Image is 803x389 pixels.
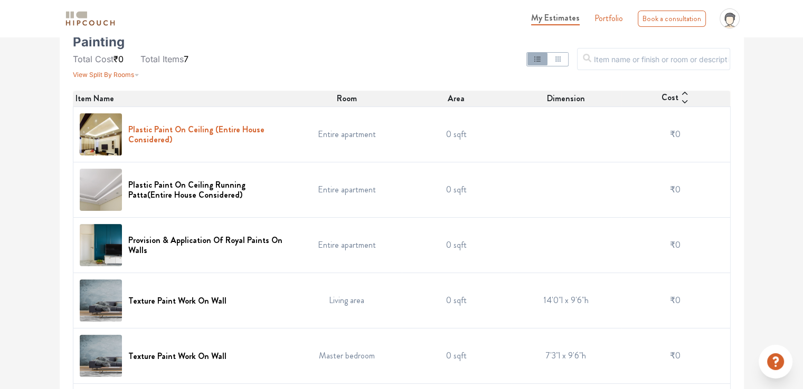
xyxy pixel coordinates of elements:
td: Master bedroom [292,328,402,384]
h6: Plastic Paint On Ceiling Running Patta(Entire House Considered) [128,180,286,200]
img: Plastic Paint On Ceiling (Entire House Considered) [80,113,122,155]
td: 14'0"l x 9'6"h [511,273,621,328]
img: logo-horizontal.svg [64,9,117,28]
a: Portfolio [594,12,623,25]
img: Plastic Paint On Ceiling Running Patta(Entire House Considered) [80,169,122,211]
span: Total Items [140,54,184,64]
h6: Provision & Application Of Royal Paints On Walls [128,235,286,255]
span: ₹0 [670,183,681,196]
h6: Texture Paint Work On Wall [128,351,226,361]
img: Texture Paint Work On Wall [80,279,122,322]
button: View Split By Rooms [73,65,139,80]
h6: Texture Paint Work On Wall [128,296,226,306]
span: Dimension [547,92,585,105]
h5: Painting [73,38,125,46]
span: ₹0 [670,128,681,140]
h6: Plastic Paint On Ceiling (Entire House Considered) [128,124,286,144]
li: 7 [140,53,188,65]
span: Area [448,92,465,105]
span: ₹0 [670,239,681,251]
span: ₹0 [670,294,681,306]
span: Total Cost [73,54,114,64]
td: 7'3"l x 9'6"h [511,328,621,384]
td: Entire apartment [292,162,402,218]
input: Item name or finish or room or description [577,48,730,70]
span: Room [337,92,357,105]
img: Provision & Application Of Royal Paints On Walls [80,224,122,266]
td: 0 sqft [402,107,512,162]
td: 0 sqft [402,273,512,328]
td: Living area [292,273,402,328]
img: Texture Paint Work On Wall [80,335,122,377]
span: ₹0 [670,349,681,362]
span: View Split By Rooms [73,71,134,79]
td: 0 sqft [402,218,512,273]
span: logo-horizontal.svg [64,7,117,31]
td: Entire apartment [292,107,402,162]
span: Item Name [75,92,114,105]
td: 0 sqft [402,162,512,218]
div: Book a consultation [638,11,706,27]
span: Cost [662,91,678,106]
span: My Estimates [531,12,580,24]
td: 0 sqft [402,328,512,384]
span: ₹0 [114,54,124,64]
td: Entire apartment [292,218,402,273]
